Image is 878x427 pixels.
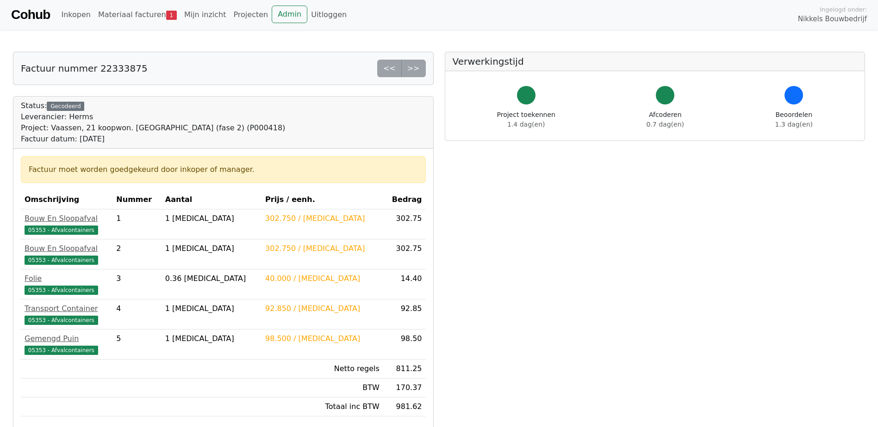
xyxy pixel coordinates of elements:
[165,273,258,284] div: 0.36 [MEDICAL_DATA]
[307,6,350,24] a: Uitloggen
[798,14,867,24] span: Nikkels Bouwbedrijf
[25,333,109,344] div: Gemengd Puin
[383,397,426,416] td: 981.62
[29,164,418,175] div: Factuur moet worden goedgekeurd door inkoper of manager.
[112,329,161,360] td: 5
[165,333,258,344] div: 1 [MEDICAL_DATA]
[507,121,545,128] span: 1.4 dag(en)
[383,190,426,209] th: Bedrag
[272,6,307,23] a: Admin
[453,56,858,67] h5: Verwerkingstijd
[497,110,555,129] div: Project toekennen
[166,11,177,20] span: 1
[162,190,262,209] th: Aantal
[383,269,426,299] td: 14.40
[47,102,84,111] div: Gecodeerd
[262,378,383,397] td: BTW
[21,111,285,122] div: Leverancier: Herms
[21,63,148,74] h5: Factuur nummer 22333875
[383,378,426,397] td: 170.37
[262,190,383,209] th: Prijs / eenh.
[57,6,94,24] a: Inkopen
[383,299,426,329] td: 92.85
[25,286,98,295] span: 05353 - Afvalcontainers
[21,100,285,145] div: Status:
[262,360,383,378] td: Netto regels
[25,333,109,355] a: Gemengd Puin05353 - Afvalcontainers
[25,346,98,355] span: 05353 - Afvalcontainers
[265,303,380,314] div: 92.850 / [MEDICAL_DATA]
[25,273,109,295] a: Folie05353 - Afvalcontainers
[775,110,813,129] div: Beoordelen
[165,303,258,314] div: 1 [MEDICAL_DATA]
[25,303,109,314] div: Transport Container
[165,243,258,254] div: 1 [MEDICAL_DATA]
[112,299,161,329] td: 4
[265,213,380,224] div: 302.750 / [MEDICAL_DATA]
[25,213,109,235] a: Bouw En Sloopafval05353 - Afvalcontainers
[25,256,98,265] span: 05353 - Afvalcontainers
[262,397,383,416] td: Totaal inc BTW
[25,303,109,325] a: Transport Container05353 - Afvalcontainers
[647,121,684,128] span: 0.7 dag(en)
[25,213,109,224] div: Bouw En Sloopafval
[383,329,426,360] td: 98.50
[11,4,50,26] a: Cohub
[21,190,112,209] th: Omschrijving
[181,6,230,24] a: Mijn inzicht
[230,6,272,24] a: Projecten
[94,6,181,24] a: Materiaal facturen1
[265,333,380,344] div: 98.500 / [MEDICAL_DATA]
[383,360,426,378] td: 811.25
[265,243,380,254] div: 302.750 / [MEDICAL_DATA]
[112,190,161,209] th: Nummer
[383,209,426,239] td: 302.75
[165,213,258,224] div: 1 [MEDICAL_DATA]
[25,226,98,235] span: 05353 - Afvalcontainers
[775,121,813,128] span: 1.3 dag(en)
[25,243,109,265] a: Bouw En Sloopafval05353 - Afvalcontainers
[21,122,285,134] div: Project: Vaassen, 21 koopwon. [GEOGRAPHIC_DATA] (fase 2) (P000418)
[383,239,426,269] td: 302.75
[647,110,684,129] div: Afcoderen
[820,5,867,14] span: Ingelogd onder:
[112,269,161,299] td: 3
[21,134,285,145] div: Factuur datum: [DATE]
[112,239,161,269] td: 2
[265,273,380,284] div: 40.000 / [MEDICAL_DATA]
[25,273,109,284] div: Folie
[112,209,161,239] td: 1
[25,243,109,254] div: Bouw En Sloopafval
[25,316,98,325] span: 05353 - Afvalcontainers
